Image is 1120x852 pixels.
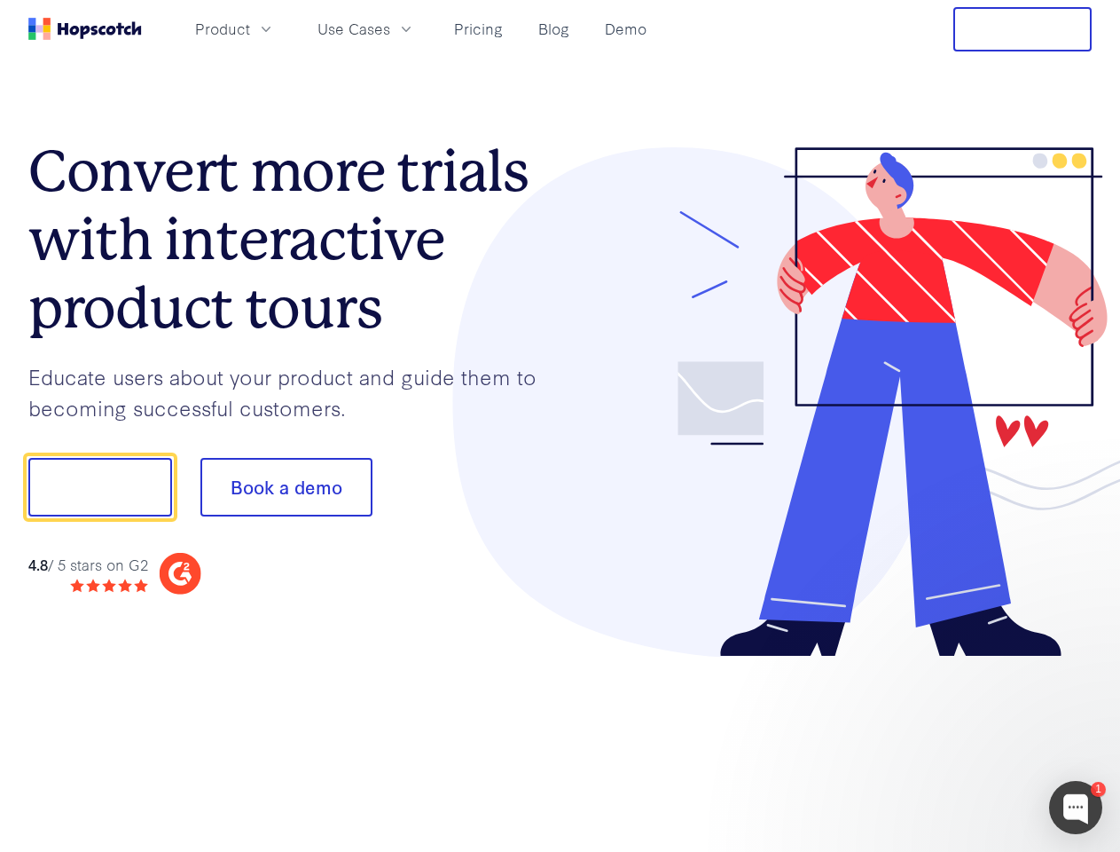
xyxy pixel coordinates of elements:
a: Demo [598,14,654,43]
p: Educate users about your product and guide them to becoming successful customers. [28,361,560,422]
button: Free Trial [953,7,1092,51]
a: Pricing [447,14,510,43]
span: Use Cases [317,18,390,40]
button: Product [184,14,286,43]
strong: 4.8 [28,554,48,574]
button: Book a demo [200,458,372,517]
div: / 5 stars on G2 [28,554,148,576]
div: 1 [1091,782,1106,797]
a: Blog [531,14,576,43]
button: Use Cases [307,14,426,43]
span: Product [195,18,250,40]
a: Home [28,18,142,40]
button: Show me! [28,458,172,517]
h1: Convert more trials with interactive product tours [28,138,560,342]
